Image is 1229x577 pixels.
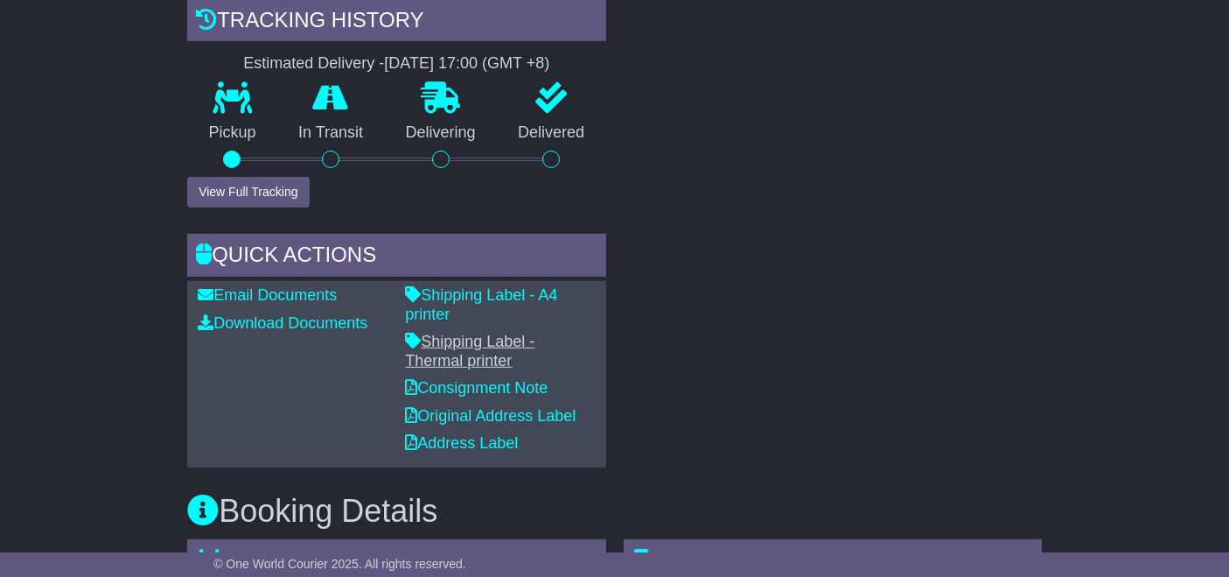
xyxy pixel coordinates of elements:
[187,234,605,281] div: Quick Actions
[405,434,518,452] a: Address Label
[277,123,385,143] p: In Transit
[405,286,557,323] a: Shipping Label - A4 printer
[198,314,367,332] a: Download Documents
[384,54,549,74] div: [DATE] 17:00 (GMT +8)
[187,54,605,74] div: Estimated Delivery -
[187,494,1042,529] h3: Booking Details
[405,333,534,369] a: Shipping Label - Thermal printer
[213,557,466,571] span: © One World Courier 2025. All rights reserved.
[405,407,576,425] a: Original Address Label
[187,123,277,143] p: Pickup
[187,177,309,208] button: View Full Tracking
[384,123,497,143] p: Delivering
[198,286,337,304] a: Email Documents
[497,123,606,143] p: Delivered
[405,379,548,397] a: Consignment Note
